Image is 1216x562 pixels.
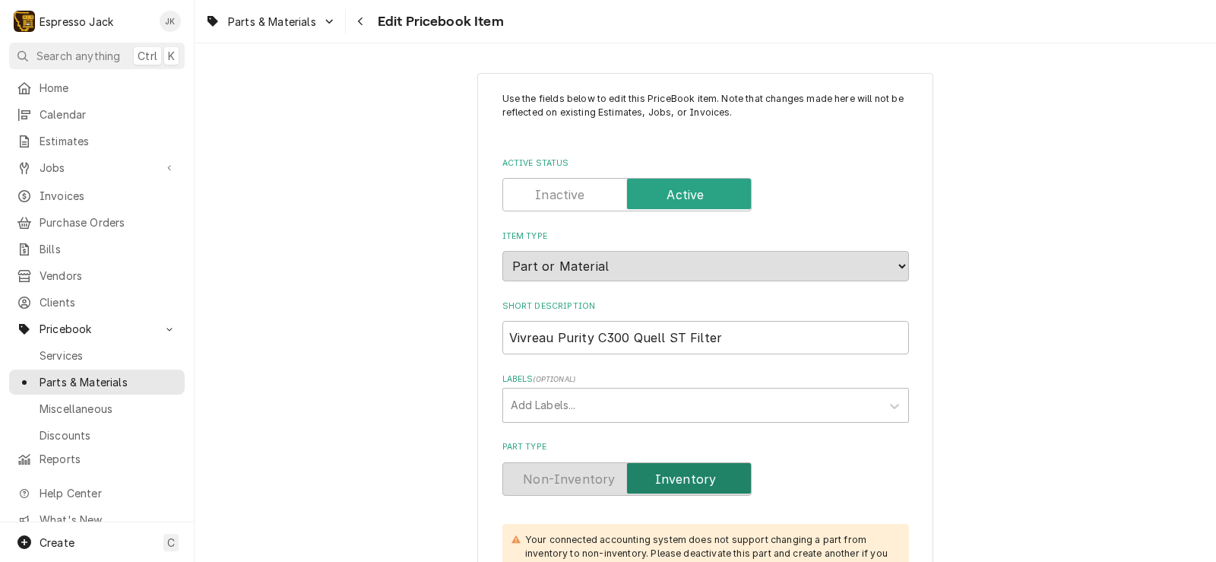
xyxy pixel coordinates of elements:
[9,316,185,341] a: Go to Pricebook
[502,441,909,495] div: Part Type
[228,14,316,30] span: Parts & Materials
[168,48,175,64] span: K
[40,536,74,549] span: Create
[502,321,909,354] input: Name used to describe this Part or Material
[502,462,909,496] div: Inventory
[9,343,185,368] a: Services
[9,183,185,208] a: Invoices
[502,230,909,281] div: Item Type
[40,294,177,310] span: Clients
[9,290,185,315] a: Clients
[502,300,909,313] label: Short Description
[40,188,177,204] span: Invoices
[502,373,909,386] label: Labels
[40,451,177,467] span: Reports
[138,48,157,64] span: Ctrl
[40,106,177,122] span: Calendar
[9,210,185,235] a: Purchase Orders
[502,373,909,423] div: Labels
[9,43,185,69] button: Search anythingCtrlK
[9,129,185,154] a: Estimates
[9,263,185,288] a: Vendors
[40,321,154,337] span: Pricebook
[533,375,575,383] span: ( optional )
[40,80,177,96] span: Home
[502,441,909,453] label: Part Type
[9,396,185,421] a: Miscellaneous
[40,133,177,149] span: Estimates
[199,9,342,34] a: Go to Parts & Materials
[349,9,373,33] button: Navigate back
[373,11,504,32] span: Edit Pricebook Item
[502,230,909,243] label: Item Type
[40,214,177,230] span: Purchase Orders
[40,348,177,364] span: Services
[9,481,185,506] a: Go to Help Center
[502,157,909,211] div: Active Status
[9,446,185,472] a: Reports
[40,268,177,284] span: Vendors
[14,11,35,32] div: E
[40,14,113,30] div: Espresso Jack
[167,535,175,551] span: C
[502,92,909,134] p: Use the fields below to edit this PriceBook item. Note that changes made here will not be reflect...
[9,370,185,395] a: Parts & Materials
[40,160,154,176] span: Jobs
[9,102,185,127] a: Calendar
[40,401,177,417] span: Miscellaneous
[160,11,181,32] div: JK
[40,241,177,257] span: Bills
[9,75,185,100] a: Home
[502,157,909,170] label: Active Status
[9,507,185,532] a: Go to What's New
[9,237,185,262] a: Bills
[9,155,185,180] a: Go to Jobs
[40,485,176,501] span: Help Center
[36,48,120,64] span: Search anything
[40,512,176,528] span: What's New
[9,423,185,448] a: Discounts
[160,11,181,32] div: Jack Kehoe's Avatar
[14,11,35,32] div: Espresso Jack's Avatar
[40,427,177,443] span: Discounts
[502,300,909,354] div: Short Description
[40,374,177,390] span: Parts & Materials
